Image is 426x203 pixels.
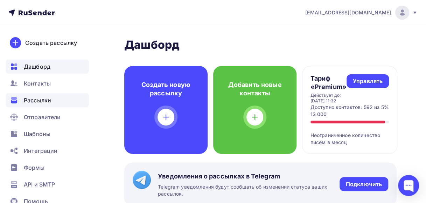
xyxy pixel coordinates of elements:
[6,110,89,124] a: Отправители
[6,93,89,107] a: Рассылки
[24,62,50,71] span: Дашборд
[24,180,55,189] span: API и SMTP
[124,38,397,52] h2: Дашборд
[24,113,61,121] span: Отправители
[24,96,51,104] span: Рассылки
[310,104,381,118] div: Доступно контактов: 592 из 13 000
[6,60,89,74] a: Дашборд
[24,163,44,172] span: Формы
[353,77,383,85] div: Управлять
[24,79,51,88] span: Контакты
[310,123,389,146] div: Неограниченное количество писем в месяц
[6,161,89,175] a: Формы
[346,180,382,188] div: Подключить
[158,183,340,198] span: Telegram уведомления будут сообщать об изменении статуса ваших рассылок.
[305,9,391,16] span: [EMAIL_ADDRESS][DOMAIN_NAME]
[24,130,50,138] span: Шаблоны
[381,104,389,118] div: 5%
[25,39,77,47] div: Создать рассылку
[305,6,418,20] a: [EMAIL_ADDRESS][DOMAIN_NAME]
[224,81,285,97] h4: Добавить новые контакты
[158,172,340,181] span: Уведомления о рассылках в Telegram
[135,81,196,97] h4: Создать новую рассылку
[24,147,57,155] span: Интеграции
[6,127,89,141] a: Шаблоны
[310,74,347,91] h4: Тариф «Premium»
[6,76,89,90] a: Контакты
[310,93,347,104] div: Действует до: [DATE] 11:32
